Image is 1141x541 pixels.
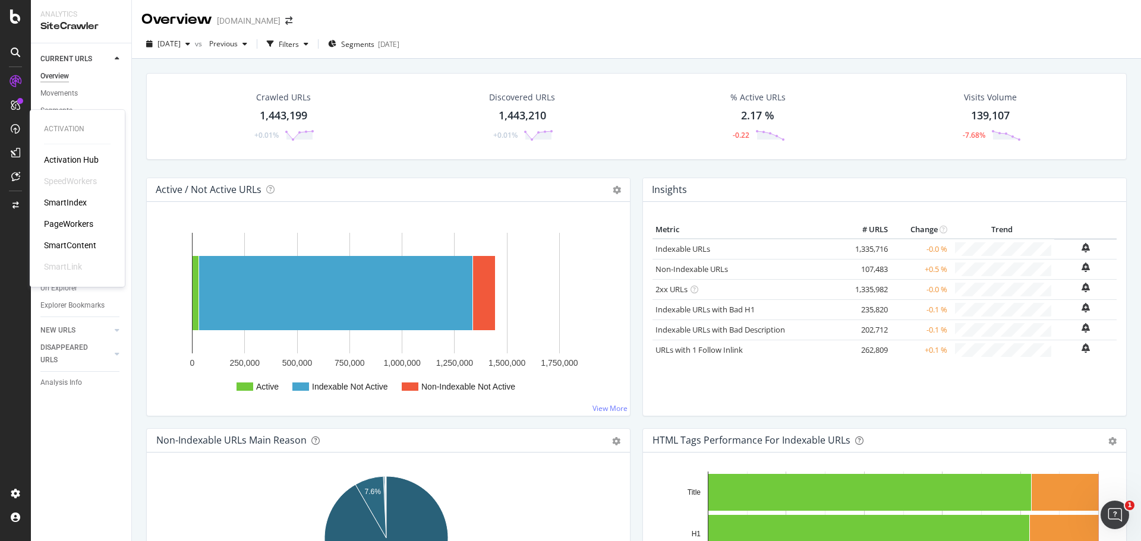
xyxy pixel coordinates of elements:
div: SiteCrawler [40,20,122,33]
a: View More [592,403,628,413]
div: 2.17 % [741,108,774,124]
td: 202,712 [843,319,891,340]
td: 1,335,716 [843,239,891,260]
a: DISAPPEARED URLS [40,341,111,366]
div: bell-plus [1082,303,1090,312]
i: Options [613,186,621,194]
a: NEW URLS [40,324,111,337]
span: 2025 Aug. 7th [157,39,181,49]
div: 1,443,199 [260,108,307,124]
text: 1,250,000 [436,358,473,368]
a: Non-Indexable URLs [655,264,728,274]
div: NEW URLS [40,324,75,337]
button: Segments[DATE] [323,34,404,53]
text: Indexable Not Active [312,382,388,391]
div: % Active URLs [730,91,786,103]
a: Indexable URLs with Bad H1 [655,304,755,315]
a: Segments [40,105,123,117]
a: SmartIndex [44,197,87,208]
button: Previous [204,34,252,53]
th: Change [891,221,950,239]
div: Filters [279,39,299,49]
div: Analytics [40,10,122,20]
a: 2xx URLs [655,284,688,295]
div: bell-plus [1082,243,1090,252]
div: [DATE] [378,39,399,49]
div: bell-plus [1082,323,1090,333]
th: Metric [653,221,843,239]
a: Explorer Bookmarks [40,299,123,312]
text: 1,000,000 [383,358,420,368]
h4: Insights [652,182,687,198]
div: Movements [40,87,78,100]
td: -0.1 % [891,299,950,319]
td: +0.1 % [891,340,950,360]
a: Url Explorer [40,282,123,295]
div: HTML Tags Performance for Indexable URLs [653,434,850,446]
text: 0 [190,358,195,368]
td: 1,335,982 [843,279,891,299]
text: Active [256,382,279,391]
div: Discovered URLs [489,91,555,103]
text: Title [688,488,701,496]
div: gear [612,437,620,445]
span: Previous [204,39,238,49]
div: +0.01% [254,130,279,140]
div: Visits Volume [964,91,1017,103]
div: PageWorkers [44,218,93,230]
td: 235,820 [843,299,891,319]
a: Activation Hub [44,154,99,166]
a: Movements [40,87,123,100]
span: Segments [341,39,374,49]
td: 107,483 [843,259,891,279]
a: Indexable URLs [655,243,710,254]
a: URLs with 1 Follow Inlink [655,344,743,355]
td: 262,809 [843,340,891,360]
div: Segments [40,105,73,117]
div: gear [1108,437,1117,445]
a: Indexable URLs with Bad Description [655,324,785,335]
div: +0.01% [493,130,518,140]
td: -0.0 % [891,239,950,260]
div: -7.68% [963,130,985,140]
text: 1,500,000 [488,358,525,368]
div: bell-plus [1082,283,1090,292]
svg: A chart. [156,221,616,406]
th: Trend [950,221,1054,239]
span: vs [195,39,204,49]
text: 250,000 [229,358,260,368]
text: 1,750,000 [541,358,578,368]
div: 1,443,210 [499,108,546,124]
div: -0.22 [733,130,749,140]
button: [DATE] [141,34,195,53]
button: Filters [262,34,313,53]
iframe: Intercom live chat [1101,501,1129,529]
a: Analysis Info [40,377,123,389]
text: H1 [692,530,701,538]
span: 1 [1125,501,1134,510]
div: CURRENT URLS [40,53,92,65]
td: -0.1 % [891,319,950,340]
div: Url Explorer [40,282,77,295]
div: DISAPPEARED URLS [40,341,100,366]
div: Analysis Info [40,377,82,389]
text: 500,000 [282,358,313,368]
div: Overview [40,70,69,83]
a: Overview [40,70,123,83]
div: bell-plus [1082,262,1090,272]
div: [DOMAIN_NAME] [217,15,280,27]
text: 750,000 [335,358,365,368]
td: -0.0 % [891,279,950,299]
div: SpeedWorkers [44,175,97,187]
div: SmartLink [44,261,82,273]
td: +0.5 % [891,259,950,279]
th: # URLS [843,221,891,239]
div: Activation [44,124,111,134]
div: 139,107 [971,108,1010,124]
div: SmartContent [44,239,96,251]
div: Crawled URLs [256,91,311,103]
